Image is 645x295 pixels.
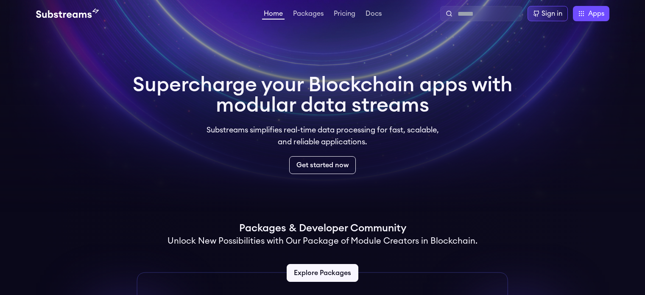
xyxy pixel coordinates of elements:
h1: Packages & Developer Community [239,222,406,235]
a: Pricing [332,10,357,19]
a: Packages [291,10,325,19]
p: Substreams simplifies real-time data processing for fast, scalable, and reliable applications. [201,124,445,148]
div: Sign in [542,8,562,19]
a: Explore Packages [287,264,358,282]
h2: Unlock New Possibilities with Our Package of Module Creators in Blockchain. [168,235,477,247]
a: Sign in [528,6,568,21]
a: Docs [364,10,383,19]
img: Substream's logo [36,8,99,19]
a: Home [262,10,285,20]
span: Apps [588,8,604,19]
h1: Supercharge your Blockchain apps with modular data streams [133,75,513,115]
a: Get started now [289,156,356,174]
